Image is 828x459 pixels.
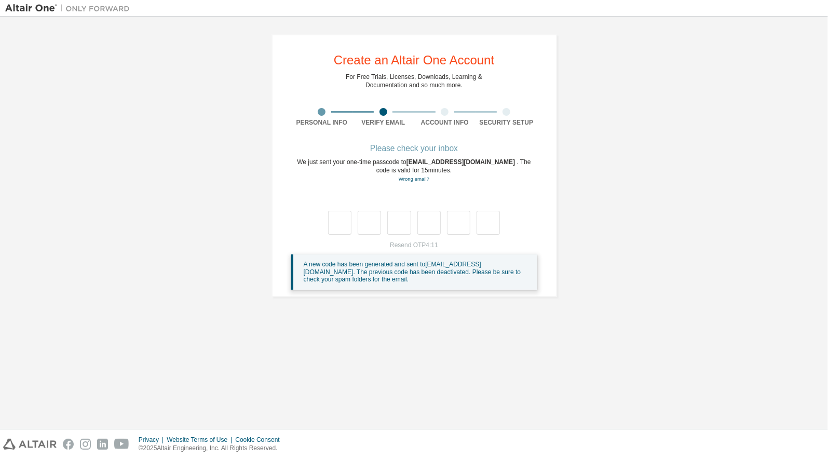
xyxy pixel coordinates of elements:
div: We just sent your one-time passcode to . The code is valid for 15 minutes. [291,158,537,183]
div: For Free Trials, Licenses, Downloads, Learning & Documentation and so much more. [346,73,482,89]
img: linkedin.svg [97,439,108,450]
span: A new code has been generated and sent to [EMAIL_ADDRESS][DOMAIN_NAME] . The previous code has be... [304,261,521,283]
div: Website Terms of Use [167,436,235,444]
div: Personal Info [291,118,353,127]
a: Go back to the registration form [399,176,429,182]
img: facebook.svg [63,439,74,450]
div: Cookie Consent [235,436,286,444]
img: Altair One [5,3,135,14]
div: Account Info [414,118,476,127]
img: youtube.svg [114,439,129,450]
div: Verify Email [352,118,414,127]
span: [EMAIL_ADDRESS][DOMAIN_NAME] [406,158,517,166]
img: instagram.svg [80,439,91,450]
div: Please check your inbox [291,145,537,152]
div: Create an Altair One Account [334,54,495,66]
p: © 2025 Altair Engineering, Inc. All Rights Reserved. [139,444,286,453]
div: Privacy [139,436,167,444]
img: altair_logo.svg [3,439,57,450]
div: Security Setup [476,118,537,127]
